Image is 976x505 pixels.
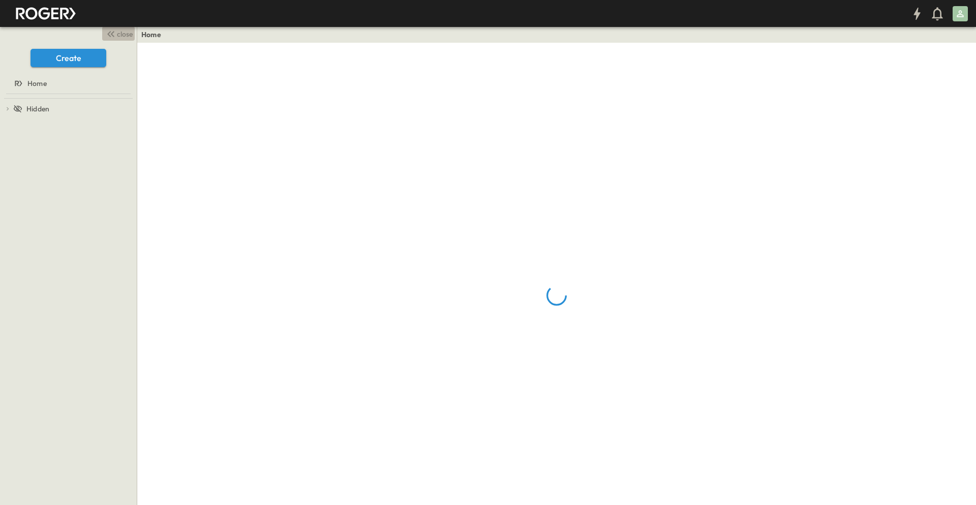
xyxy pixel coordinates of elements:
span: Home [27,78,47,88]
button: Create [30,49,106,67]
button: close [102,26,135,41]
a: Home [141,29,161,40]
nav: breadcrumbs [141,29,167,40]
span: Hidden [26,104,49,114]
a: Home [2,76,133,91]
span: close [117,29,133,39]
